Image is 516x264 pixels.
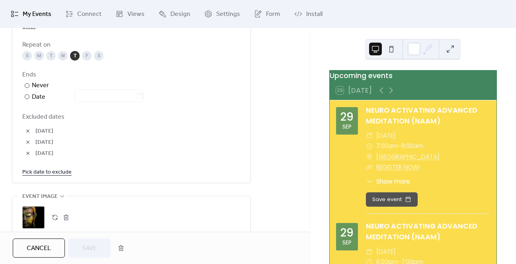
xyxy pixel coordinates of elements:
div: Repeat on [22,40,239,50]
div: T [46,51,56,61]
div: 29 [340,111,354,123]
span: [DATE] [35,138,240,147]
span: Show more [376,177,410,186]
span: 7:00am [376,141,398,151]
div: W [58,51,68,61]
div: Sep [342,124,352,130]
div: Sep [342,240,352,246]
span: Install [306,10,322,19]
a: [GEOGRAPHIC_DATA] [376,152,440,162]
span: Pick date to exclude [22,168,72,177]
a: Connect [59,3,107,25]
div: Never [32,81,49,90]
div: Ends [22,70,239,80]
a: Form [248,3,286,25]
div: S [22,51,32,61]
div: F [82,51,92,61]
a: Design [152,3,196,25]
button: Save event [366,192,418,207]
a: NEURO ACTIVATING ADVANCED MEDITATION (NAAM) [366,221,477,241]
div: ​ [366,246,373,257]
div: Date [32,92,144,102]
div: 29 [340,227,354,239]
span: 8:00am [401,141,423,151]
div: ​ [366,131,373,141]
span: [DATE] [376,131,396,141]
div: Upcoming events [330,70,496,81]
span: - [398,141,401,151]
a: Install [288,3,328,25]
a: My Events [5,3,57,25]
span: Excluded dates [22,112,240,122]
div: ​ [366,162,373,172]
div: S [94,51,104,61]
span: [DATE] [376,246,396,257]
a: Settings [198,3,246,25]
span: [DATE] [35,127,240,136]
div: ​ [366,141,373,151]
span: [DATE] [35,149,240,158]
span: Views [127,10,145,19]
div: ​ [366,152,373,162]
span: Cancel [27,244,51,253]
div: T [70,51,80,61]
a: Views [109,3,150,25]
button: ​Show more [366,177,410,186]
button: Cancel [13,239,65,258]
a: REGISTER NOW! [376,163,420,171]
div: M [34,51,44,61]
div: ​ [366,177,373,186]
a: NEURO ACTIVATING ADVANCED MEDITATION (NAAM) [366,106,477,125]
span: Settings [216,10,240,19]
span: My Events [23,10,51,19]
span: Connect [77,10,102,19]
span: Event image [22,192,58,201]
div: ; [22,206,45,229]
span: Design [170,10,190,19]
span: Form [266,10,280,19]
